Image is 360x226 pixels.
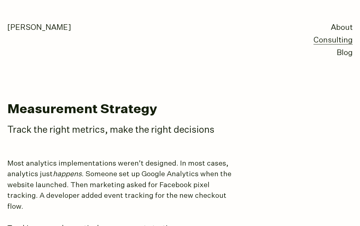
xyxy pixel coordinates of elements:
[7,24,71,32] a: [PERSON_NAME]
[7,103,353,117] h1: Measurement Strategy
[314,37,353,44] a: Consulting
[331,24,353,32] a: About
[7,158,240,212] p: Most analytics implementations weren't designed. In most cases, analytics just . Someone set up G...
[7,124,339,137] p: Track the right metrics, make the right decisions
[53,171,82,178] em: happens
[337,49,353,57] a: Blog
[314,22,353,59] nav: primary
